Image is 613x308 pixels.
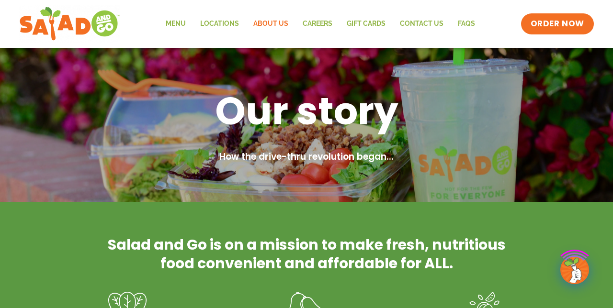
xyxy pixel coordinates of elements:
a: ORDER NOW [521,13,594,34]
a: About Us [246,13,295,35]
a: GIFT CARDS [340,13,393,35]
h1: Our story [57,86,556,136]
h2: Salad and Go is on a mission to make fresh, nutritious food convenient and affordable for ALL. [105,235,508,273]
a: Locations [193,13,246,35]
img: new-SAG-logo-768×292 [19,5,120,43]
a: FAQs [451,13,482,35]
nav: Menu [159,13,482,35]
a: Careers [295,13,340,35]
a: Contact Us [393,13,451,35]
h2: How the drive-thru revolution began... [57,150,556,164]
a: Menu [159,13,193,35]
span: ORDER NOW [531,18,584,30]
